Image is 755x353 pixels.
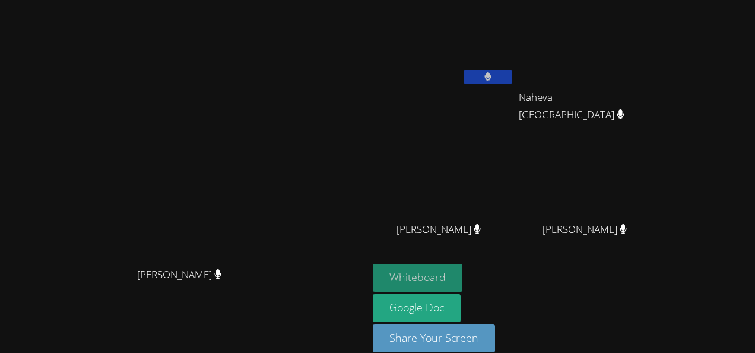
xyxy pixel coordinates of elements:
[373,324,495,352] button: Share Your Screen
[543,221,627,238] span: [PERSON_NAME]
[137,266,222,283] span: [PERSON_NAME]
[519,89,651,124] span: Naheva [GEOGRAPHIC_DATA]
[373,294,461,322] a: Google Doc
[373,264,462,292] button: Whiteboard
[396,221,481,238] span: [PERSON_NAME]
